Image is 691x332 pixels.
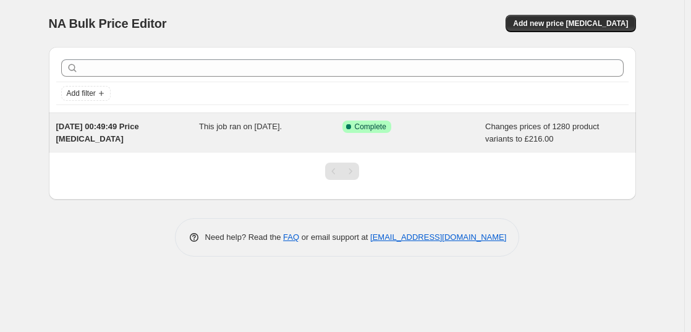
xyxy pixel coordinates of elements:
[513,19,628,28] span: Add new price [MEDICAL_DATA]
[61,86,111,101] button: Add filter
[485,122,599,143] span: Changes prices of 1280 product variants to £216.00
[506,15,635,32] button: Add new price [MEDICAL_DATA]
[370,232,506,242] a: [EMAIL_ADDRESS][DOMAIN_NAME]
[67,88,96,98] span: Add filter
[355,122,386,132] span: Complete
[325,163,359,180] nav: Pagination
[56,122,139,143] span: [DATE] 00:49:49 Price [MEDICAL_DATA]
[283,232,299,242] a: FAQ
[49,17,167,30] span: NA Bulk Price Editor
[199,122,282,131] span: This job ran on [DATE].
[205,232,284,242] span: Need help? Read the
[299,232,370,242] span: or email support at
